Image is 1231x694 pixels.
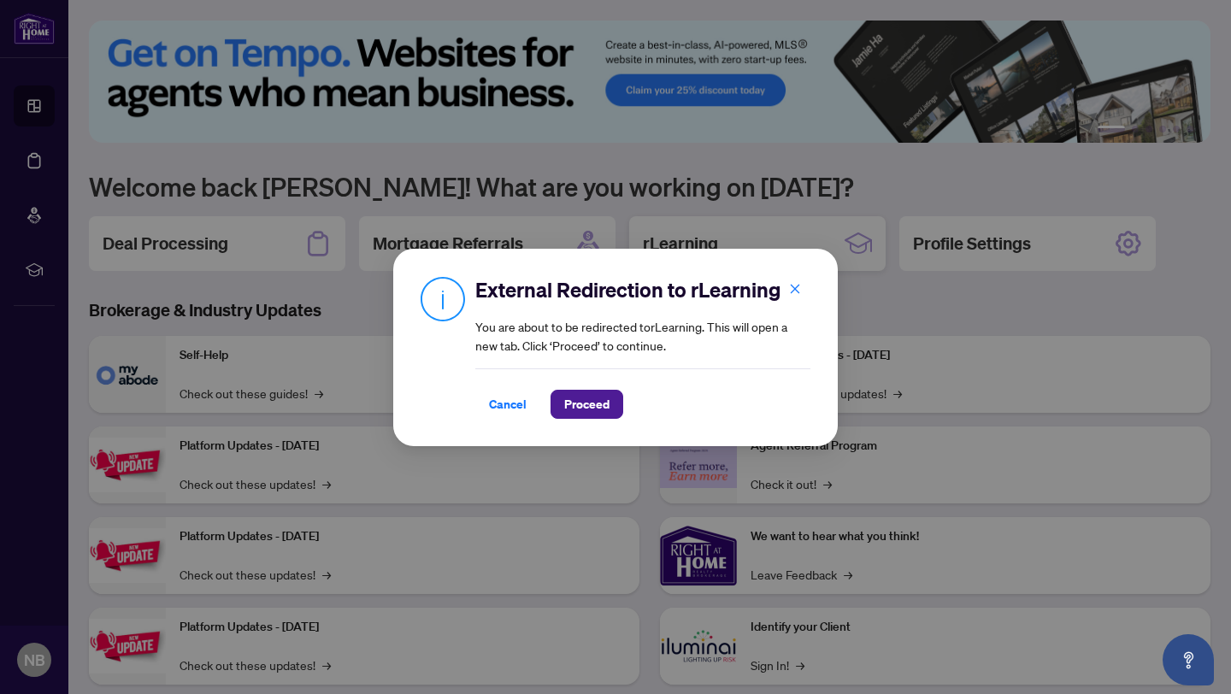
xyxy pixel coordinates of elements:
button: Proceed [551,390,623,419]
div: You are about to be redirected to rLearning . This will open a new tab. Click ‘Proceed’ to continue. [475,276,810,419]
button: Cancel [475,390,540,419]
h2: External Redirection to rLearning [475,276,810,303]
span: Cancel [489,391,527,418]
span: close [789,282,801,294]
span: Proceed [564,391,610,418]
img: Info Icon [421,276,465,321]
button: Open asap [1163,634,1214,685]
